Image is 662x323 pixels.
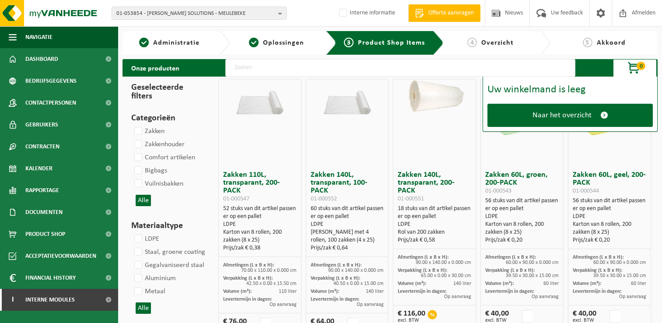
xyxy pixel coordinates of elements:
[133,151,195,164] label: Comfort artikelen
[131,81,203,103] h3: Geselecteerde filters
[133,125,165,138] label: Zakken
[573,318,596,323] span: excl. BTW
[398,205,471,244] div: 18 stuks van dit artikel passen er op een pallet
[485,310,509,323] div: € 40,00
[133,177,183,190] label: Vuilnisbakken
[398,255,448,260] span: Afmetingen (L x B x H):
[398,268,447,273] span: Verpakking (L x B x H):
[573,221,646,236] div: Karton van 8 rollen, 200 zakken (8 x 25)
[223,205,297,252] div: 52 stuks van dit artikel passen er op een pallet
[485,188,511,194] span: 01-000543
[223,289,252,294] span: Volume (m³):
[133,138,185,151] label: Zakkenhouder
[234,38,319,48] a: 2Oplossingen
[487,104,653,127] a: Naar het overzicht
[444,294,471,299] span: Op aanvraag
[311,228,384,244] div: [PERSON_NAME] met 4 rollen, 100 zakken (4 x 25)
[637,62,645,70] span: 0
[223,171,297,203] h3: Zakken 110L, transparant, 200-PACK
[398,318,425,323] span: excl. BTW
[573,268,622,273] span: Verpakking (L x B x H):
[506,273,559,278] span: 39.50 x 30.00 x 15.00 cm
[133,246,205,259] label: Staal, groene coating
[408,4,480,22] a: Offerte aanvragen
[112,7,287,20] button: 01-053854 - [PERSON_NAME] SOLUTIONS - MEULEBEKE
[25,223,65,245] span: Product Shop
[397,79,472,116] img: 01-000551
[481,39,514,46] span: Overzicht
[249,38,259,47] span: 2
[398,196,424,202] span: 01-000551
[573,171,646,195] h3: Zakken 60L, geel, 200-PACK
[133,259,204,272] label: Gegalvaniseerd staal
[609,310,620,323] input: 1
[613,59,657,77] button: 0
[116,7,275,20] span: 01-053854 - [PERSON_NAME] SOLUTIONS - MEULEBEKE
[416,260,471,265] span: 90.00 x 140.00 x 0.000 cm
[583,38,592,47] span: 5
[573,289,621,294] span: Levertermijn in dagen:
[246,281,297,286] span: 42.50 x 0.00 x 15.50 cm
[25,245,96,267] span: Acceptatievoorwaarden
[543,281,559,286] span: 60 liter
[487,84,653,95] div: Uw winkelmand is leeg
[485,289,534,294] span: Levertermijn in dagen:
[337,7,395,20] label: Interne informatie
[366,289,384,294] span: 140 liter
[333,281,384,286] span: 40.50 x 0.00 x 15.00 cm
[25,179,59,201] span: Rapportage
[223,276,273,281] span: Verpakking (L x B x H):
[421,273,471,278] span: 65.00 x 0.00 x 30.00 cm
[573,213,646,221] div: LDPE
[311,297,359,302] span: Levertermijn in dagen:
[593,273,646,278] span: 39.50 x 30.00 x 15.00 cm
[311,276,360,281] span: Verpakking (L x B x H):
[573,310,596,323] div: € 40,00
[263,39,304,46] span: Oplossingen
[555,38,653,48] a: 5Akkoord
[153,39,200,46] span: Administratie
[279,289,297,294] span: 110 liter
[573,236,646,244] div: Prijs/zak € 0,20
[136,195,151,206] button: Alle
[223,221,297,228] div: LDPE
[597,39,626,46] span: Akkoord
[506,260,559,265] span: 60.00 x 90.00 x 0.000 cm
[25,267,76,289] span: Financial History
[485,171,559,195] h3: Zakken 60L, groen, 200-PACK
[357,302,384,307] span: Op aanvraag
[25,158,53,179] span: Kalender
[223,297,272,302] span: Levertermijn in dagen:
[311,221,384,228] div: LDPE
[25,92,76,114] span: Contactpersonen
[398,310,425,323] div: € 116,00
[485,236,559,244] div: Prijs/zak € 0,20
[225,59,575,77] input: Zoeken
[270,302,297,307] span: Op aanvraag
[619,294,646,299] span: Op aanvraag
[133,272,176,285] label: Aluminium
[573,197,646,244] div: 56 stuks van dit artikel passen er op een pallet
[131,112,203,125] h3: Categorieën
[311,171,384,203] h3: Zakken 140L, transparant, 100-PACK
[485,197,559,244] div: 56 stuks van dit artikel passen er op een pallet
[223,263,274,268] span: Afmetingen (L x B x H):
[532,294,559,299] span: Op aanvraag
[398,289,446,294] span: Levertermijn in dagen:
[136,302,151,314] button: Alle
[398,236,471,244] div: Prijs/zak € 0,58
[25,289,75,311] span: Interne modules
[398,221,471,228] div: LDPE
[311,196,337,202] span: 01-000552
[453,281,471,286] span: 140 liter
[25,48,58,70] span: Dashboard
[223,244,297,252] div: Prijs/zak € 0,38
[573,188,599,194] span: 01-000544
[343,38,426,48] a: 3Product Shop Items
[311,289,339,294] span: Volume (m³):
[25,26,53,48] span: Navigatie
[398,228,471,236] div: Rol van 200 zakken
[9,289,17,311] span: I
[485,281,514,286] span: Volume (m³):
[133,232,159,246] label: LDPE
